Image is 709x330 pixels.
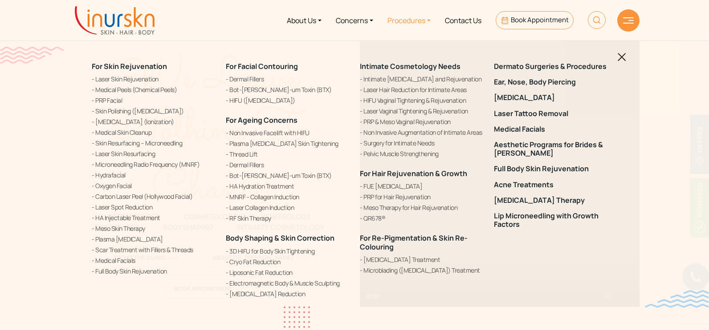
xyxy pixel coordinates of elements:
a: Concerns [329,4,380,37]
a: Full Body Skin Rejuvenation [92,266,215,276]
a: MNRF - Collagen Induction [226,192,349,201]
a: Skin Polishing ([MEDICAL_DATA]) [92,106,215,116]
a: For Re-Pigmentation & Skin Re-Colouring [360,233,468,251]
a: RF Skin Therapy [226,213,349,223]
a: HA Injectable Treatment [92,213,215,222]
a: Cryo Fat Reduction [226,257,349,266]
a: Plasma [MEDICAL_DATA] [92,234,215,244]
a: Intimate [MEDICAL_DATA] and Rejuvenation [360,74,483,84]
a: Pelvic Muscle Strengthening [360,149,483,158]
a: Medical Facials [494,125,617,133]
a: [MEDICAL_DATA] [494,93,617,102]
a: Body Shaping & Skin Correction [226,233,334,243]
a: [MEDICAL_DATA] Therapy [494,196,617,205]
a: Medical Facials [92,256,215,265]
a: Medical Skin Cleanup [92,128,215,137]
a: For Ageing Concerns [226,115,297,125]
a: QR678® [360,213,483,223]
a: Medical Peels (Chemical Peels) [92,85,215,94]
a: Full Body Skin Rejuvenation [494,165,617,173]
a: [MEDICAL_DATA] Treatment [360,255,483,264]
a: Microblading ([MEDICAL_DATA]) Treatment [360,266,483,275]
a: 3D HIFU for Body Skin Tightening [226,246,349,256]
a: Laser Hair Reduction for Intimate Areas [360,85,483,94]
a: Surgery for Intimate Needs [360,138,483,148]
img: inurskn-logo [75,6,155,35]
a: For Facial Contouring [226,61,298,71]
a: Ear, Nose, Body Piercing [494,78,617,86]
a: Non Invasive Augmentation of Intimate Areas [360,128,483,137]
img: blackclosed [618,53,626,61]
a: PRP Facial [92,96,215,105]
a: Non Invasive Facelift with HIFU [226,128,349,137]
a: [MEDICAL_DATA] (Ionization) [92,117,215,126]
a: Electromagnetic Body & Muscle Sculpting [226,278,349,288]
a: PRP & Meso Vaginal Rejuvenation [360,117,483,126]
a: FUE [MEDICAL_DATA] [360,181,483,191]
a: For Hair Rejuvenation & Growth [360,169,467,178]
a: Acne Treatments [494,181,617,189]
a: Intimate Cosmetology Needs [360,61,460,71]
a: Plasma [MEDICAL_DATA] Skin Tightening [226,139,349,148]
a: HA Hydration Treatment [226,181,349,191]
a: Book Appointment [496,11,574,29]
a: Thread Lift [226,149,349,159]
a: Laser Skin Resurfacing [92,149,215,158]
a: Lip Microneedling with Growth Factors [494,212,617,229]
a: For Skin Rejuvenation [92,61,167,71]
a: Bot-[PERSON_NAME]-um Toxin (BTX) [226,171,349,180]
span: Book Appointment [511,15,569,24]
a: Meso Therapy for Hair Rejuvenation [360,203,483,212]
a: PRP for Hair Rejuvenation [360,192,483,201]
a: Liposonic Fat Reduction [226,268,349,277]
a: Carbon Laser Peel (Hollywood Facial) [92,192,215,201]
a: Oxygen Facial [92,181,215,190]
a: HIFU Vaginal Tightening & Rejuvenation [360,96,483,105]
a: Dermal Fillers [226,74,349,84]
a: Laser Skin Rejuvenation [92,74,215,84]
img: HeaderSearch [588,11,606,29]
a: Dermal Fillers [226,160,349,169]
a: Aesthetic Programs for Brides & [PERSON_NAME] [494,141,617,157]
a: About Us [280,4,329,37]
a: [MEDICAL_DATA] Reduction [226,289,349,298]
img: hamLine.svg [623,17,634,24]
a: Laser Spot Reduction [92,202,215,212]
a: Meso Skin Therapy [92,224,215,233]
a: Laser Vaginal Tightening & Rejuvenation [360,106,483,116]
a: Dermato Surgeries & Procedures [494,62,617,71]
a: Hydrafacial [92,170,215,180]
a: Skin Resurfacing – Microneedling [92,138,215,148]
a: Laser Tattoo Removal [494,109,617,118]
a: Laser Collagen Induction [226,203,349,212]
a: HIFU ([MEDICAL_DATA]) [226,96,349,105]
a: Scar Treatment with Fillers & Threads [92,245,215,254]
a: Bot-[PERSON_NAME]-um Toxin (BTX) [226,85,349,94]
img: bluewave [645,290,709,308]
a: Contact Us [438,4,489,37]
a: Microneedling Radio Frequency (MNRF) [92,160,215,169]
a: Procedures [380,4,438,37]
